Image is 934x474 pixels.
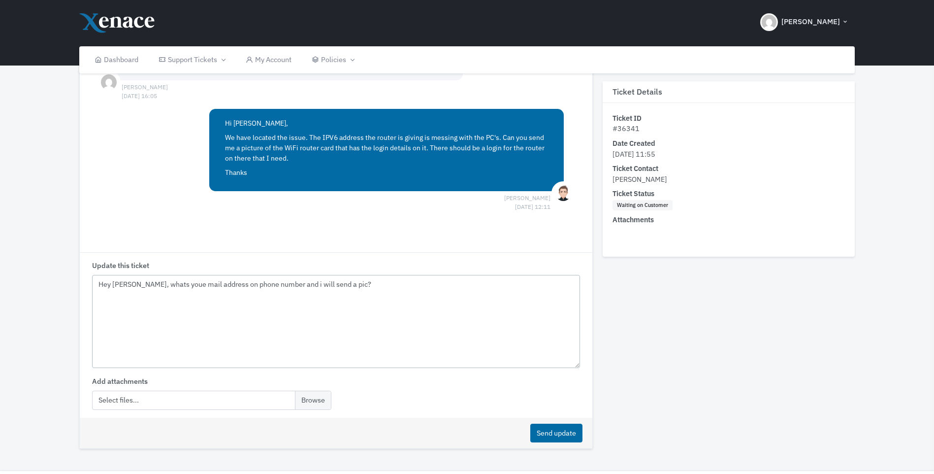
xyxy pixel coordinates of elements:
span: [DATE] 11:55 [612,149,655,159]
dt: Date Created [612,138,845,149]
p: Hi [PERSON_NAME], [225,118,548,129]
span: #36341 [612,124,640,134]
label: Update this ticket [92,260,149,271]
a: Policies [301,46,364,73]
span: [PERSON_NAME] [781,16,840,28]
label: Add attachments [92,376,148,387]
dt: Attachments [612,215,845,226]
span: Waiting on Customer [612,200,672,211]
a: Support Tickets [148,46,235,73]
p: Thanks [225,168,548,178]
span: [PERSON_NAME] [DATE] 12:11 [504,194,550,203]
dt: Ticket ID [612,113,845,124]
button: [PERSON_NAME] [754,5,855,39]
img: Header Avatar [760,13,778,31]
p: We have located the issue. The IPV6 address the router is giving is messing with the PC's. Can yo... [225,133,548,164]
button: Send update [530,424,582,443]
span: [PERSON_NAME] [DATE] 16:05 [122,83,168,92]
dt: Ticket Status [612,189,845,200]
a: Dashboard [84,46,149,73]
span: [PERSON_NAME] [612,174,667,184]
dt: Ticket Contact [612,164,845,174]
a: My Account [235,46,302,73]
h3: Ticket Details [603,81,855,103]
